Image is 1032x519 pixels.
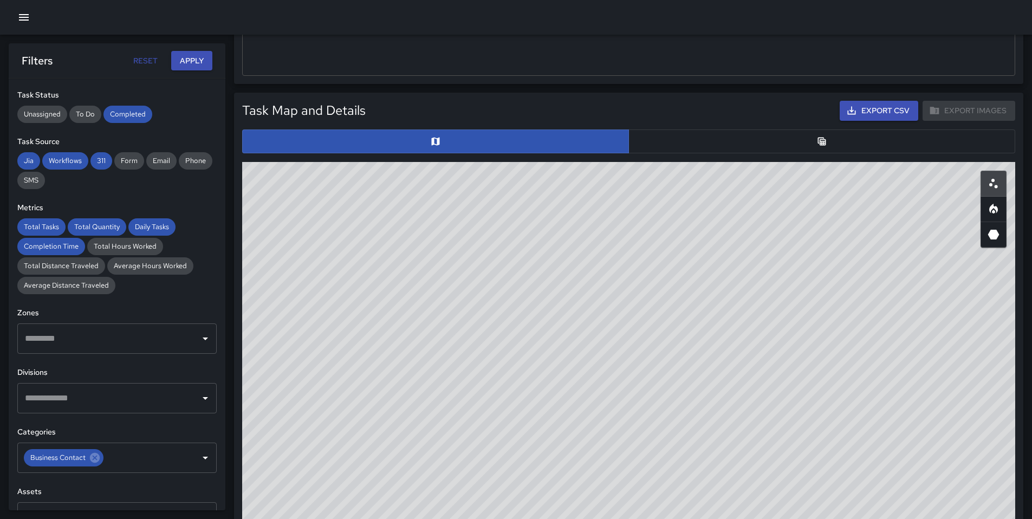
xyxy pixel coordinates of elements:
h6: Zones [17,307,217,319]
span: Completion Time [17,241,85,252]
button: Open [198,450,213,465]
div: Phone [179,152,212,170]
span: Business Contact [24,452,92,463]
span: Phone [179,155,212,166]
div: Daily Tasks [128,218,176,236]
div: Form [114,152,144,170]
div: Completed [103,106,152,123]
div: Unassigned [17,106,67,123]
button: 3D Heatmap [981,222,1007,248]
span: Email [146,155,177,166]
span: Workflows [42,155,88,166]
span: Total Quantity [68,222,126,232]
button: Apply [171,51,212,71]
button: Map [242,129,629,153]
h6: Assets [17,486,217,498]
span: Total Distance Traveled [17,261,105,271]
div: Total Tasks [17,218,66,236]
h6: Divisions [17,367,217,379]
svg: Scatterplot [987,177,1000,190]
svg: Map [430,136,441,147]
button: Open [198,331,213,346]
svg: 3D Heatmap [987,228,1000,241]
h6: Task Source [17,136,217,148]
span: Completed [103,109,152,120]
div: Total Distance Traveled [17,257,105,275]
div: Email [146,152,177,170]
h5: Task Map and Details [242,102,366,119]
span: Total Tasks [17,222,66,232]
div: Business Contact [24,449,103,466]
button: Open [198,391,213,406]
button: Table [628,129,1015,153]
span: Unassigned [17,109,67,120]
h6: Categories [17,426,217,438]
button: Reset [128,51,163,71]
span: To Do [69,109,101,120]
span: 311 [90,155,112,166]
span: Total Hours Worked [87,241,163,252]
span: Form [114,155,144,166]
span: Jia [17,155,40,166]
button: Export CSV [840,101,918,121]
svg: Table [816,136,827,147]
span: SMS [17,175,45,186]
svg: Heatmap [987,203,1000,216]
span: Average Hours Worked [107,261,193,271]
div: Workflows [42,152,88,170]
h6: Task Status [17,89,217,101]
button: Heatmap [981,196,1007,222]
div: Jia [17,152,40,170]
span: Daily Tasks [128,222,176,232]
div: To Do [69,106,101,123]
div: Total Hours Worked [87,238,163,255]
div: Total Quantity [68,218,126,236]
h6: Metrics [17,202,217,214]
div: SMS [17,172,45,189]
button: Scatterplot [981,171,1007,197]
h6: Filters [22,52,53,69]
div: Average Hours Worked [107,257,193,275]
span: Average Distance Traveled [17,280,115,291]
div: Average Distance Traveled [17,277,115,294]
div: 311 [90,152,112,170]
div: Completion Time [17,238,85,255]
